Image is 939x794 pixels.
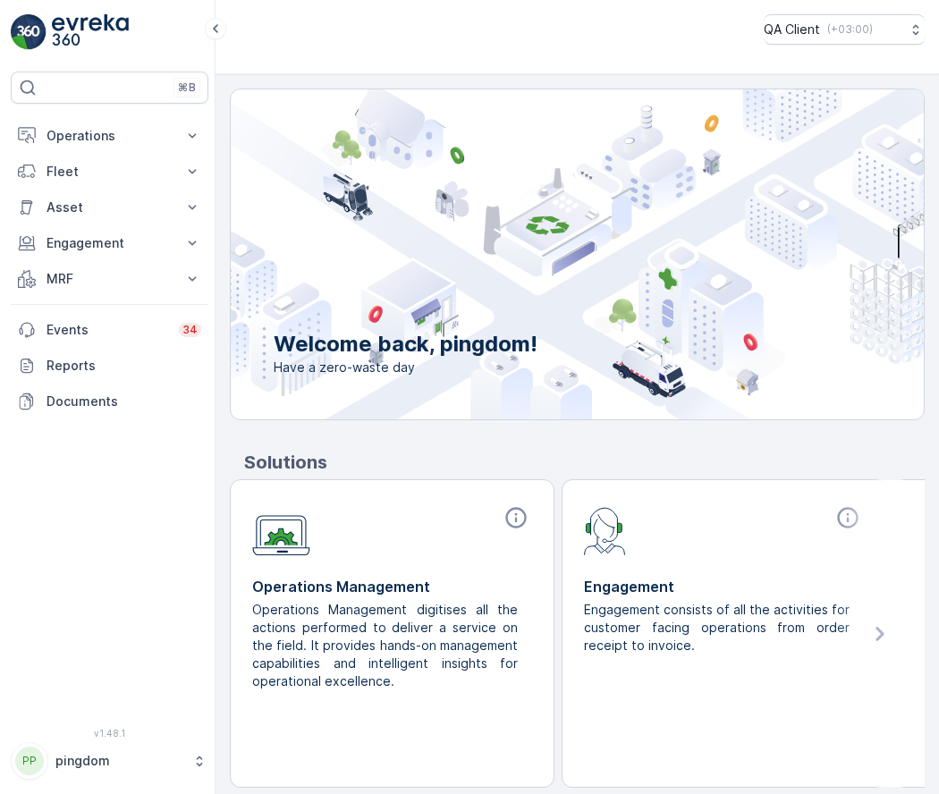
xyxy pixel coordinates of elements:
[584,505,626,555] img: module-icon
[178,80,196,95] p: ⌘B
[244,449,925,476] p: Solutions
[274,330,537,359] p: Welcome back, pingdom!
[47,393,201,410] p: Documents
[11,225,208,261] button: Engagement
[252,601,518,690] p: Operations Management digitises all the actions performed to deliver a service on the field. It p...
[47,270,173,288] p: MRF
[274,359,537,376] span: Have a zero-waste day
[47,198,173,216] p: Asset
[584,576,864,597] p: Engagement
[584,601,850,655] p: Engagement consists of all the activities for customer facing operations from order receipt to in...
[15,747,44,775] div: PP
[252,576,532,597] p: Operations Management
[252,505,310,556] img: module-icon
[11,312,208,348] a: Events34
[47,321,168,339] p: Events
[47,357,201,375] p: Reports
[11,14,47,50] img: logo
[827,22,873,37] p: ( +03:00 )
[47,127,173,145] p: Operations
[11,118,208,154] button: Operations
[11,742,208,780] button: PPpingdom
[11,348,208,384] a: Reports
[47,163,173,181] p: Fleet
[182,323,198,337] p: 34
[11,190,208,225] button: Asset
[52,14,129,50] img: logo_light-DOdMpM7g.png
[11,261,208,297] button: MRF
[11,384,208,419] a: Documents
[150,89,924,419] img: city illustration
[11,154,208,190] button: Fleet
[764,21,820,38] p: QA Client
[11,728,208,739] span: v 1.48.1
[55,752,183,770] p: pingdom
[47,234,173,252] p: Engagement
[764,14,925,45] button: QA Client(+03:00)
